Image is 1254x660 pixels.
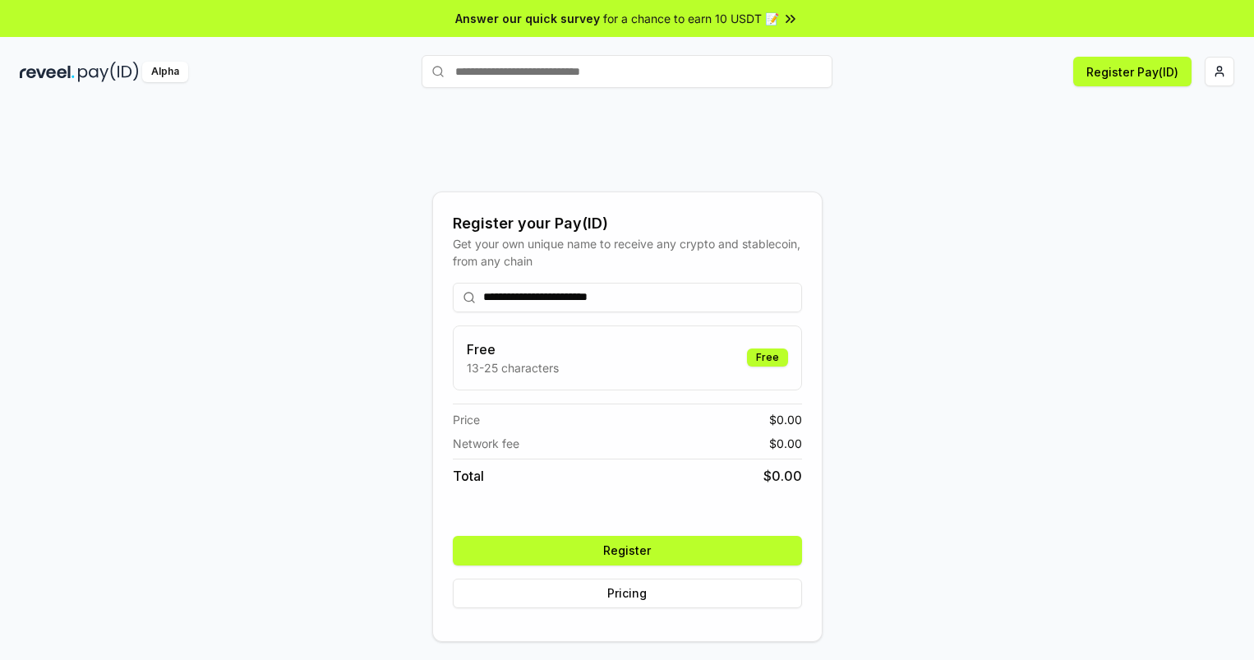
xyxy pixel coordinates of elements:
[453,235,802,270] div: Get your own unique name to receive any crypto and stablecoin, from any chain
[467,339,559,359] h3: Free
[453,212,802,235] div: Register your Pay(ID)
[763,466,802,486] span: $ 0.00
[453,411,480,428] span: Price
[20,62,75,82] img: reveel_dark
[453,466,484,486] span: Total
[769,411,802,428] span: $ 0.00
[1073,57,1192,86] button: Register Pay(ID)
[747,348,788,367] div: Free
[467,359,559,376] p: 13-25 characters
[455,10,600,27] span: Answer our quick survey
[78,62,139,82] img: pay_id
[142,62,188,82] div: Alpha
[453,536,802,565] button: Register
[769,435,802,452] span: $ 0.00
[453,435,519,452] span: Network fee
[453,579,802,608] button: Pricing
[603,10,779,27] span: for a chance to earn 10 USDT 📝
